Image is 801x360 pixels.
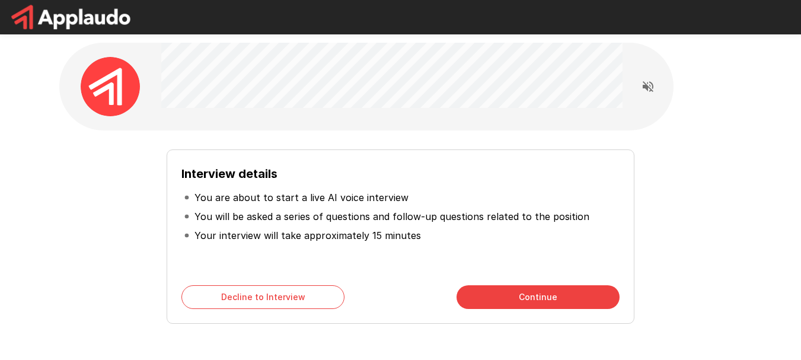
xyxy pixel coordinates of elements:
[181,167,277,181] b: Interview details
[81,57,140,116] img: applaudo_avatar.png
[636,75,660,98] button: Read questions aloud
[194,190,409,205] p: You are about to start a live AI voice interview
[457,285,620,309] button: Continue
[194,228,421,243] p: Your interview will take approximately 15 minutes
[181,285,344,309] button: Decline to Interview
[194,209,589,224] p: You will be asked a series of questions and follow-up questions related to the position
